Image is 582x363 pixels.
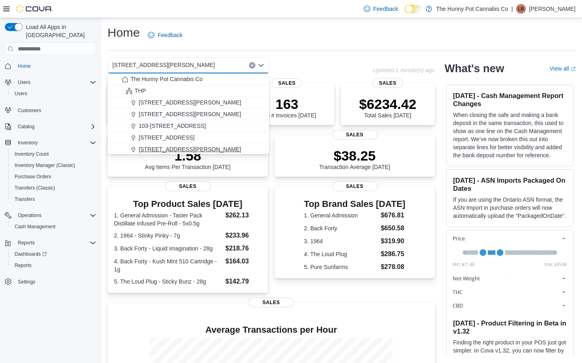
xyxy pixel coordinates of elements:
[15,90,27,97] span: Users
[108,85,269,97] button: THP
[445,62,504,75] h2: What's new
[165,181,211,191] span: Sales
[108,120,269,132] button: 103-[STREET_ADDRESS]
[139,122,206,130] span: 103-[STREET_ADDRESS]
[2,210,99,221] button: Operations
[381,262,405,272] dd: $278.08
[304,250,377,258] dt: 4. The Loud Plug
[381,236,405,246] dd: $319.90
[18,63,31,69] span: Home
[15,122,38,131] button: Catalog
[18,123,34,130] span: Catalog
[516,4,526,14] div: Lareina Betancourt
[571,67,576,71] svg: External link
[139,145,241,153] span: [STREET_ADDRESS][PERSON_NAME]
[11,172,96,181] span: Purchase Orders
[108,73,269,85] button: The Hunny Pot Cannabis Co
[15,151,49,157] span: Inventory Count
[550,65,576,72] a: View allExternal link
[15,251,47,257] span: Dashboards
[304,263,377,271] dt: 5. Pure Sunfarms
[15,185,55,191] span: Transfers (Classic)
[11,261,35,270] a: Reports
[11,183,58,193] a: Transfers (Classic)
[11,222,96,232] span: Cash Management
[5,57,96,309] nav: Complex example
[18,279,35,285] span: Settings
[8,221,99,232] button: Cash Management
[373,5,398,13] span: Feedback
[359,96,416,112] p: $6234.42
[511,4,513,14] p: |
[272,78,302,88] span: Sales
[332,181,377,191] span: Sales
[2,276,99,288] button: Settings
[15,277,96,287] span: Settings
[15,196,35,202] span: Transfers
[114,277,222,286] dt: 5. The Loud Plug - Sticky Bunz - 28g
[405,5,422,13] input: Dark Mode
[15,162,75,169] span: Inventory Manager (Classic)
[131,75,202,83] span: The Hunny Pot Cannabis Co
[15,61,96,71] span: Home
[11,161,78,170] a: Inventory Manager (Classic)
[2,137,99,148] button: Inventory
[453,111,567,159] p: When closing the safe and making a bank deposit in the same transaction, this used to show as one...
[15,277,38,287] a: Settings
[453,196,567,220] p: If you are using the Ontario ASN format, the ASN Import in purchase orders will now automatically...
[8,248,99,260] a: Dashboards
[226,244,261,253] dd: $218.76
[11,172,55,181] a: Purchase Orders
[258,96,316,119] div: Total # Invoices [DATE]
[114,325,428,335] h4: Average Transactions per Hour
[518,4,524,14] span: LB
[114,244,222,252] dt: 3. Back Forty - Liquid Imagination - 28g
[15,223,55,230] span: Cash Management
[2,77,99,88] button: Users
[2,121,99,132] button: Catalog
[18,79,30,86] span: Users
[18,107,41,114] span: Customers
[453,92,567,108] h3: [DATE] - Cash Management Report Changes
[529,4,576,14] p: [PERSON_NAME]
[23,23,96,39] span: Load All Apps in [GEOGRAPHIC_DATA]
[8,171,99,182] button: Purchase Orders
[145,148,231,170] div: Avg Items Per Transaction [DATE]
[15,262,32,269] span: Reports
[11,149,96,159] span: Inventory Count
[226,277,261,286] dd: $142.79
[359,96,416,119] div: Total Sales [DATE]
[15,77,96,87] span: Users
[8,88,99,99] button: Users
[108,144,269,155] button: [STREET_ADDRESS][PERSON_NAME]
[15,211,96,220] span: Operations
[135,87,146,95] span: THP
[319,148,390,170] div: Transaction Average [DATE]
[361,1,401,17] a: Feedback
[114,257,222,273] dt: 4. Back Forty - Kush Mint 510 Cartridge - 1g
[373,67,435,73] p: Updated 1 minute(s) ago
[226,231,261,240] dd: $233.96
[11,149,52,159] a: Inventory Count
[15,238,96,248] span: Reports
[139,98,241,106] span: [STREET_ADDRESS][PERSON_NAME]
[11,249,96,259] span: Dashboards
[15,106,44,115] a: Customers
[381,249,405,259] dd: $286.75
[15,138,41,148] button: Inventory
[18,240,35,246] span: Reports
[453,319,567,335] h3: [DATE] - Product Filtering in Beta in v1.32
[158,31,182,39] span: Feedback
[258,96,316,112] p: 163
[114,211,222,227] dt: 1. General Admission - Taster Pack Distillate Infused Pre-Roll - 5x0.5g
[11,161,96,170] span: Inventory Manager (Classic)
[139,134,194,142] span: [STREET_ADDRESS]
[2,237,99,248] button: Reports
[18,212,42,219] span: Operations
[11,261,96,270] span: Reports
[15,122,96,131] span: Catalog
[8,194,99,205] button: Transfers
[8,182,99,194] button: Transfers (Classic)
[8,148,99,160] button: Inventory Count
[11,194,38,204] a: Transfers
